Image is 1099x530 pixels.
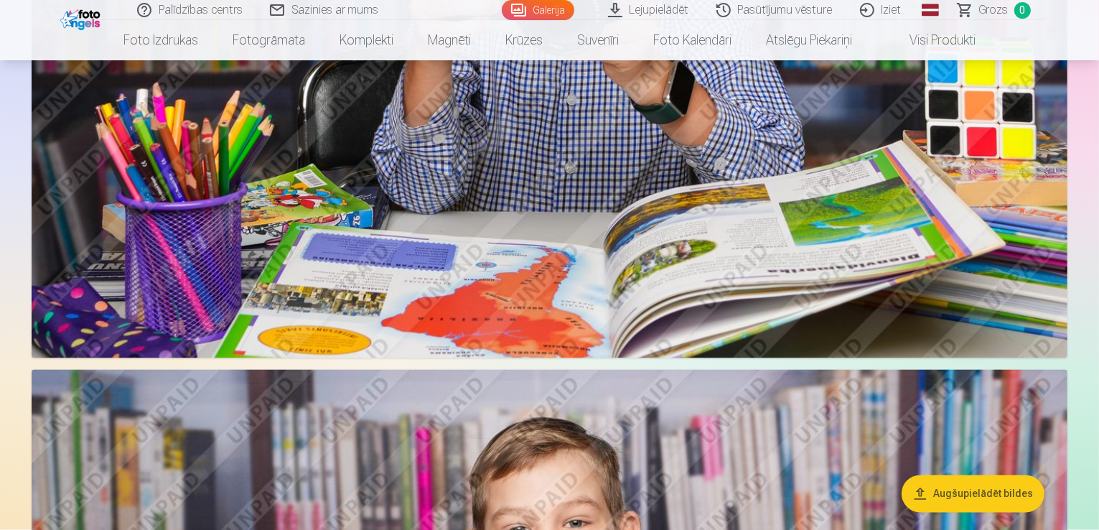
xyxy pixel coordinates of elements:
a: Visi produkti [869,20,993,60]
a: Krūzes [488,20,560,60]
a: Foto kalendāri [636,20,749,60]
a: Atslēgu piekariņi [749,20,869,60]
button: Augšupielādēt bildes [902,475,1044,513]
span: 0 [1014,2,1031,19]
a: Magnēti [411,20,488,60]
a: Fotogrāmata [215,20,322,60]
a: Suvenīri [560,20,636,60]
span: Grozs [979,1,1009,19]
a: Komplekti [322,20,411,60]
a: Foto izdrukas [106,20,215,60]
img: /fa1 [60,6,104,30]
